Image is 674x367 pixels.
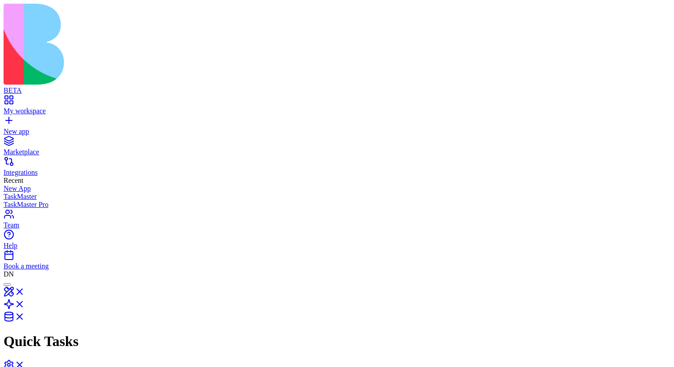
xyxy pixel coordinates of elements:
a: Team [4,213,670,229]
div: BETA [4,87,670,95]
a: TaskMaster [4,193,670,201]
a: BETA [4,78,670,95]
h1: Quick Tasks [4,333,670,350]
img: logo [4,4,362,85]
a: Integrations [4,161,670,177]
div: Team [4,221,670,229]
div: New app [4,128,670,136]
a: TaskMaster Pro [4,201,670,209]
a: Help [4,234,670,250]
div: Help [4,242,670,250]
div: Book a meeting [4,262,670,270]
span: Recent [4,177,23,184]
a: Book a meeting [4,254,670,270]
span: DN [4,270,14,278]
a: New App [4,185,670,193]
div: My workspace [4,107,670,115]
a: New app [4,120,670,136]
div: Integrations [4,169,670,177]
div: Marketplace [4,148,670,156]
a: Marketplace [4,140,670,156]
a: My workspace [4,99,670,115]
